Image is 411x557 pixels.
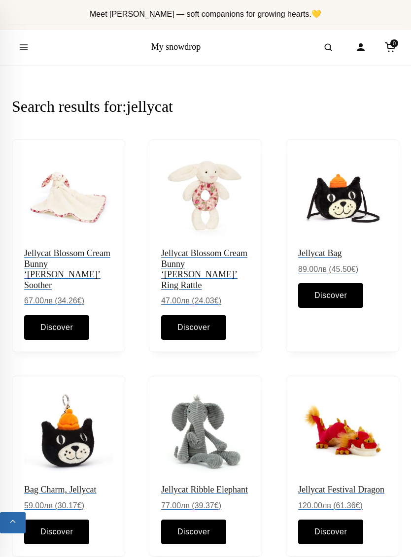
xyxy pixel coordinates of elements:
[195,296,219,305] span: 24.03
[58,296,82,305] span: 34.26
[298,248,387,259] h2: Jellycat Bag
[181,501,190,510] span: лв
[192,501,221,510] span: ( )
[322,501,331,510] span: лв
[351,265,356,273] span: €
[195,501,219,510] span: 39.37
[314,33,342,61] button: Open search
[161,296,190,305] span: 47.00
[10,33,37,61] button: Open menu
[298,152,387,275] a: Jellycat Bag 89.00лв (45.50€)
[318,265,327,273] span: лв
[44,296,53,305] span: лв
[336,501,360,510] span: 61.36
[298,501,331,510] span: 120.00
[161,248,250,291] h2: Jellycat Blossom Cream Bunny ‘[PERSON_NAME]’ Ring Rattle
[298,485,387,495] h2: Jellycat Festival Dragon
[390,39,398,47] span: 0
[24,388,113,512] a: Bag Charm, Jellycat 59.00лв (30.17€)
[214,501,219,510] span: €
[311,10,321,18] span: 💛
[24,501,53,510] span: 59.00
[161,501,190,510] span: 77.00
[329,265,358,273] span: ( )
[24,315,89,340] a: Discover
[298,265,327,273] span: 89.00
[24,152,113,307] a: Jellycat Blossom Cream Bunny ‘[PERSON_NAME]’ Soother 67.00лв (34.26€)
[12,97,399,116] h1: Search results for:
[161,520,226,544] a: Discover
[350,36,372,58] a: Account
[77,501,82,510] span: €
[55,501,84,510] span: ( )
[44,501,53,510] span: лв
[24,485,113,495] h2: Bag Charm, Jellycat
[298,283,363,308] a: Discover
[8,4,403,25] div: Announcement
[24,296,53,305] span: 67.00
[161,152,250,307] a: Jellycat Blossom Cream Bunny ‘[PERSON_NAME]’ Ring Rattle 47.00лв (24.03€)
[58,501,82,510] span: 30.17
[24,248,113,291] h2: Jellycat Blossom Cream Bunny ‘[PERSON_NAME]’ Soother
[151,42,201,52] a: My snowdrop
[298,520,363,544] a: Discover
[90,10,321,18] span: Meet [PERSON_NAME] — soft companions for growing hearts.
[356,501,360,510] span: €
[192,296,221,305] span: ( )
[77,296,82,305] span: €
[333,501,363,510] span: ( )
[161,315,226,340] a: Discover
[332,265,356,273] span: 45.50
[298,388,387,512] a: Jellycat Festival Dragon 120.00лв (61.36€)
[127,98,173,115] span: jellycat
[181,296,190,305] span: лв
[161,485,250,495] h2: Jellycat Ribble Elephant
[161,388,250,512] a: Jellycat Ribble Elephant 77.00лв (39.37€)
[214,296,219,305] span: €
[379,36,401,58] a: Cart
[24,520,89,544] a: Discover
[55,296,84,305] span: ( )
